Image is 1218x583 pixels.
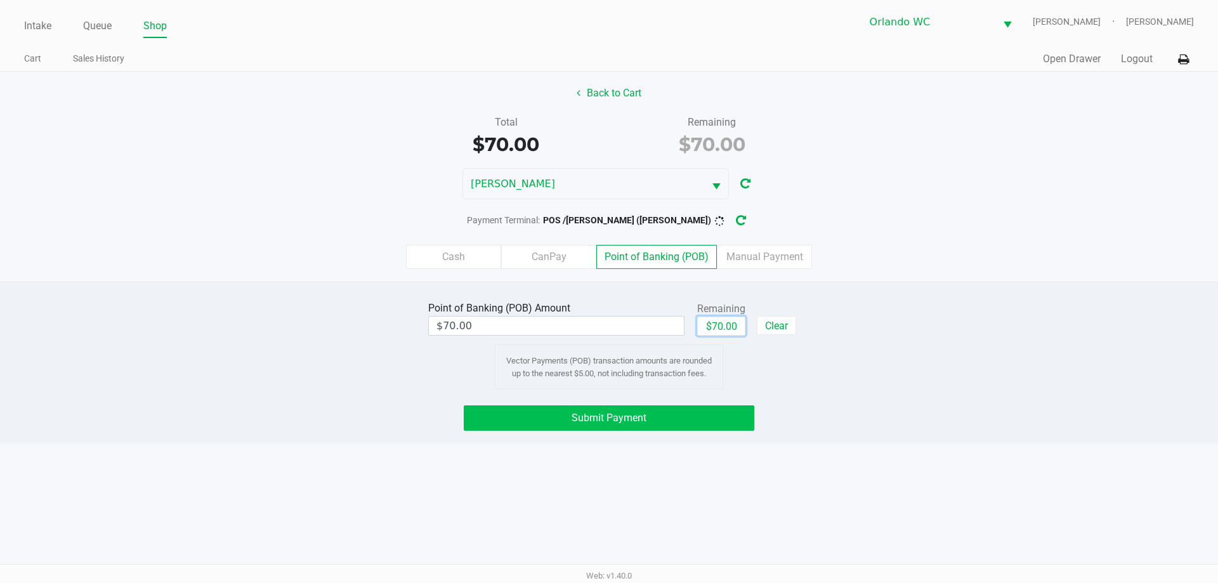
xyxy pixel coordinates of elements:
[412,130,599,159] div: $70.00
[757,316,796,335] button: Clear
[83,17,112,35] a: Queue
[704,169,728,199] button: Select
[572,412,646,424] span: Submit Payment
[1033,15,1126,29] span: [PERSON_NAME]
[464,405,754,431] button: Submit Payment
[428,301,575,316] div: Point of Banking (POB) Amount
[870,15,988,30] span: Orlando WC
[697,317,745,336] button: $70.00
[24,51,41,67] a: Cart
[412,115,599,130] div: Total
[1121,51,1153,67] button: Logout
[24,17,51,35] a: Intake
[73,51,124,67] a: Sales History
[1043,51,1101,67] button: Open Drawer
[467,215,540,225] span: Payment Terminal:
[596,245,717,269] label: Point of Banking (POB)
[586,571,632,580] span: Web: v1.40.0
[619,130,806,159] div: $70.00
[1126,15,1194,29] span: [PERSON_NAME]
[543,215,711,225] span: POS /[PERSON_NAME] ([PERSON_NAME])
[697,301,745,317] div: Remaining
[717,245,812,269] label: Manual Payment
[501,245,596,269] label: CanPay
[568,81,650,105] button: Back to Cart
[495,344,723,390] div: Vector Payments (POB) transaction amounts are rounded up to the nearest $5.00, not including tran...
[143,17,167,35] a: Shop
[995,7,1019,37] button: Select
[619,115,806,130] div: Remaining
[406,245,501,269] label: Cash
[471,176,697,192] span: [PERSON_NAME]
